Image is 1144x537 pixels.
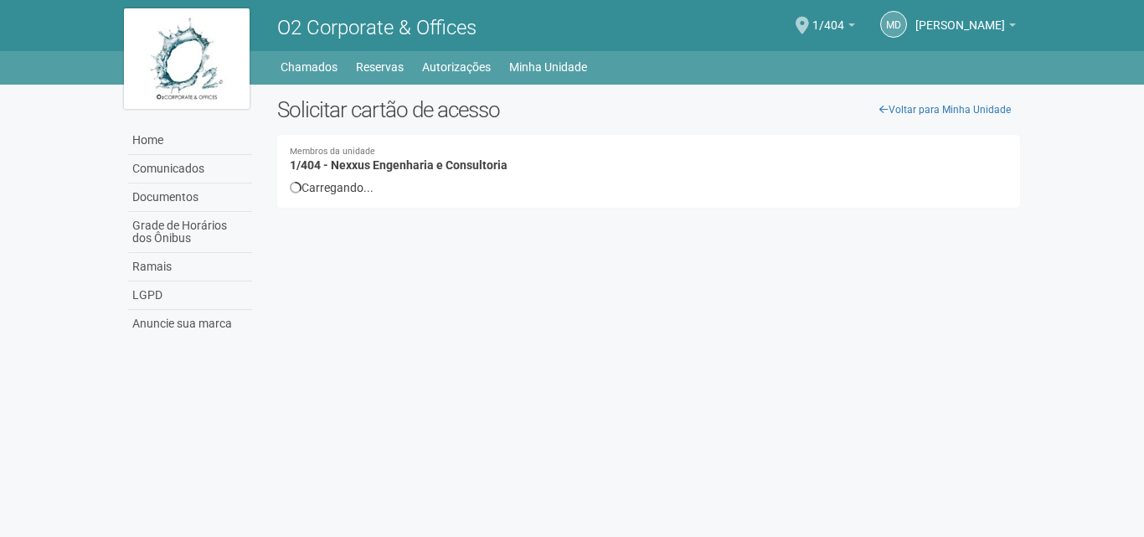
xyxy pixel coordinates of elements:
a: Documentos [128,183,252,212]
a: Home [128,127,252,155]
h4: 1/404 - Nexxus Engenharia e Consultoria [290,147,1007,172]
a: Md [880,11,907,38]
h2: Solicitar cartão de acesso [277,97,1020,122]
a: Grade de Horários dos Ônibus [128,212,252,253]
a: Autorizações [422,55,491,79]
a: LGPD [128,281,252,310]
a: Reservas [356,55,404,79]
span: O2 Corporate & Offices [277,16,477,39]
a: Chamados [281,55,338,79]
a: Comunicados [128,155,252,183]
a: [PERSON_NAME] [915,21,1016,34]
small: Membros da unidade [290,147,1007,157]
img: logo.jpg [124,8,250,109]
a: Voltar para Minha Unidade [870,97,1020,122]
a: 1/404 [812,21,855,34]
span: Michele de Carvalho [915,3,1005,32]
a: Minha Unidade [509,55,587,79]
a: Ramais [128,253,252,281]
a: Anuncie sua marca [128,310,252,338]
div: Carregando... [290,180,1007,195]
span: 1/404 [812,3,844,32]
